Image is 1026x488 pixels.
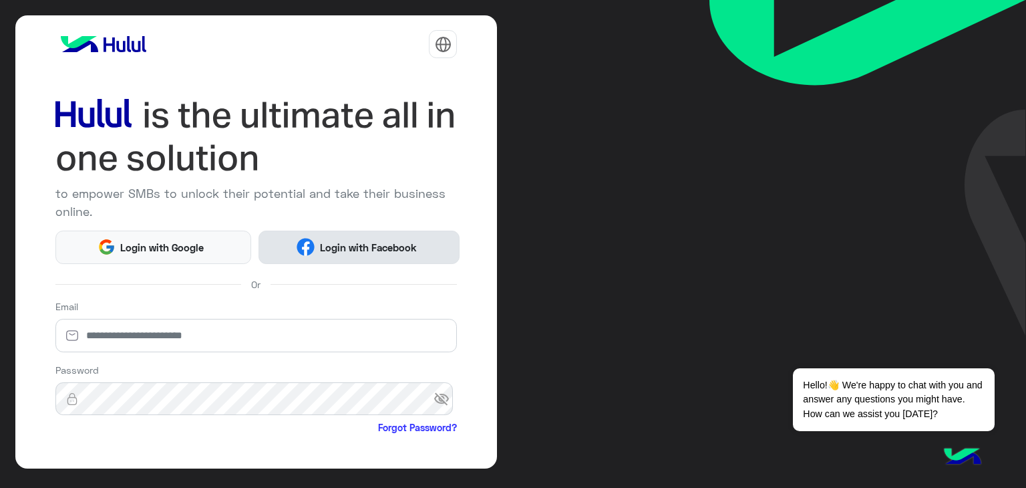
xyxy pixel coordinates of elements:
[116,240,209,255] span: Login with Google
[55,392,89,406] img: lock
[315,240,421,255] span: Login with Facebook
[434,387,458,411] span: visibility_off
[98,238,116,256] img: Google
[259,231,460,264] button: Login with Facebook
[939,435,986,481] img: hulul-logo.png
[55,329,89,342] img: email
[55,363,99,377] label: Password
[55,231,251,264] button: Login with Google
[297,238,315,256] img: Facebook
[55,185,458,221] p: to empower SMBs to unlock their potential and take their business online.
[55,94,458,180] img: hululLoginTitle_EN.svg
[55,299,78,314] label: Email
[378,420,457,435] a: Forgot Password?
[435,36,452,53] img: tab
[55,31,152,57] img: logo
[793,368,994,431] span: Hello!👋 We're happy to chat with you and answer any questions you might have. How can we assist y...
[251,277,261,291] span: Or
